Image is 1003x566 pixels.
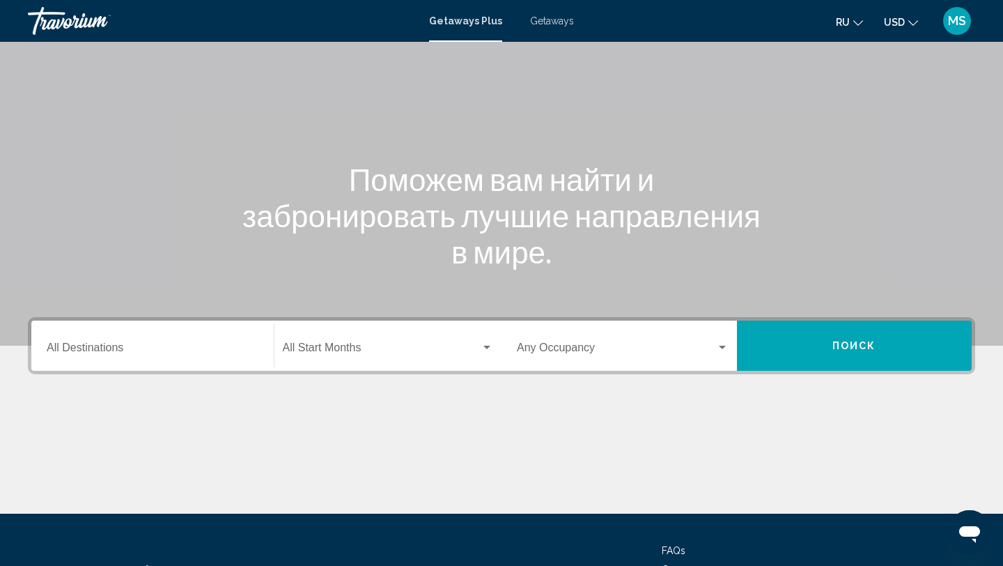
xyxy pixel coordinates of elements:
[429,15,502,26] a: Getaways Plus
[662,545,685,556] a: FAQs
[939,6,975,36] button: User Menu
[31,321,972,371] div: Search widget
[947,510,992,555] iframe: Кнопка запуска окна обмена сообщениями
[836,17,850,28] span: ru
[240,161,763,270] h1: Поможем вам найти и забронировать лучшие направления в мире.
[836,12,863,32] button: Change language
[28,7,415,35] a: Travorium
[884,12,918,32] button: Change currency
[948,14,966,28] span: MS
[530,15,574,26] a: Getaways
[832,341,876,352] span: Поиск
[737,321,972,371] button: Поиск
[884,17,905,28] span: USD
